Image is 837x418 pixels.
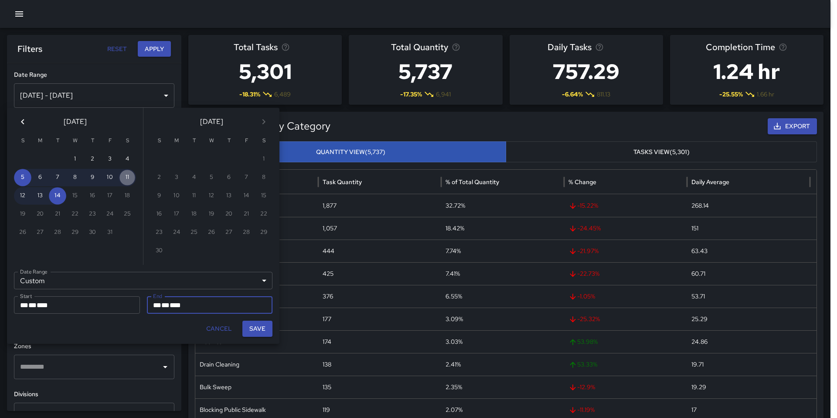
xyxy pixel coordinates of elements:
[14,169,31,186] button: 5
[169,132,184,150] span: Monday
[14,113,31,130] button: Previous month
[49,169,66,186] button: 7
[161,302,170,308] span: Day
[67,132,83,150] span: Wednesday
[200,116,223,128] span: [DATE]
[221,132,237,150] span: Thursday
[49,187,66,205] button: 14
[204,132,219,150] span: Wednesday
[31,169,49,186] button: 6
[102,132,118,150] span: Friday
[153,292,162,300] label: End
[84,169,101,186] button: 9
[84,151,101,168] button: 2
[50,132,65,150] span: Tuesday
[242,321,272,337] button: Save
[20,268,48,275] label: Date Range
[119,151,136,168] button: 4
[85,132,100,150] span: Thursday
[15,132,31,150] span: Sunday
[37,302,48,308] span: Year
[66,169,84,186] button: 8
[14,272,272,289] div: Custom
[20,292,32,300] label: Start
[119,132,135,150] span: Saturday
[170,302,181,308] span: Year
[101,151,119,168] button: 3
[203,321,235,337] button: Cancel
[186,132,202,150] span: Tuesday
[31,187,49,205] button: 13
[66,151,84,168] button: 1
[14,187,31,205] button: 12
[238,132,254,150] span: Friday
[64,116,87,128] span: [DATE]
[101,169,119,186] button: 10
[256,132,272,150] span: Saturday
[151,132,167,150] span: Sunday
[119,169,136,186] button: 11
[20,302,28,308] span: Month
[153,302,161,308] span: Month
[28,302,37,308] span: Day
[32,132,48,150] span: Monday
